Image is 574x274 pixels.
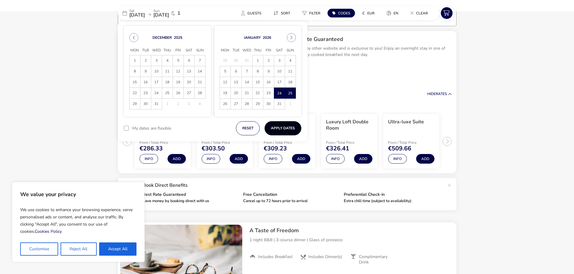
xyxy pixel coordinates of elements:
span: 7 [195,55,205,66]
span: [DATE] [153,12,169,18]
span: Hide [427,91,436,96]
span: Fri [173,46,183,55]
span: Sat [274,46,285,55]
td: 6 [183,55,194,66]
p: We value your privacy [20,188,136,200]
td: 25 [285,88,296,99]
td: 2 [173,99,183,109]
p: From / Total Price [326,141,372,144]
td: 23 [140,88,151,99]
button: Info [326,154,345,164]
button: Info [264,154,282,164]
button: Info [202,154,220,164]
p: From / Total Price [388,141,434,144]
span: 18 [285,77,296,88]
span: Includes Dinner(s) [308,254,342,260]
span: Fri [263,46,274,55]
span: 6 [231,66,241,77]
span: 4 [285,55,296,66]
td: 23 [263,88,274,99]
span: 4 [162,55,173,66]
td: 1 [285,99,296,109]
td: 12 [173,66,183,77]
p: Cancel up to 72 hours prior to arrival [243,199,339,203]
h3: Ultra-luxe Suite [388,119,424,125]
button: Next Month [287,33,296,42]
span: 30 [263,99,274,109]
p: Preferential Check-in [344,192,440,197]
naf-pibe-menu-bar-item: Sort [268,9,297,17]
button: Filter [297,9,325,17]
span: 28 [195,88,205,98]
span: 31 [151,99,162,109]
span: 11 [162,66,173,77]
p: Free Cancellation [243,192,339,197]
p: Save money by booking direct with us [143,199,238,203]
span: Tue [140,46,151,55]
span: 20 [184,77,194,88]
span: 13 [184,66,194,77]
td: 31 [274,99,285,109]
span: €326.41 [326,146,349,152]
button: Customise [20,242,58,256]
span: Codes [338,11,350,16]
span: 29 [252,99,263,109]
td: 24 [151,88,162,99]
td: 21 [194,77,205,88]
span: Sort [281,11,290,16]
td: 22 [129,88,140,99]
td: 21 [241,88,252,99]
span: EUR [367,11,375,16]
h2: A Taste of Freedom [249,227,452,234]
p: From / Total Price [264,141,310,144]
td: 12 [220,77,231,88]
td: 9 [263,66,274,77]
span: €286.33 [140,146,163,152]
td: 17 [151,77,162,88]
td: 13 [231,77,241,88]
span: 22 [252,88,263,98]
div: Best Available B&B Rate GuaranteedThis offer is not available on any other website and is exclusi... [245,31,456,73]
td: 28 [194,88,205,99]
span: 24 [274,88,284,99]
td: 8 [252,66,263,77]
span: 18 [162,77,173,88]
td: 25 [162,88,173,99]
span: 14 [242,77,252,88]
td: 13 [183,66,194,77]
button: Guests [236,9,266,17]
td: 14 [194,66,205,77]
button: €EUR [357,9,379,17]
span: Filter [309,11,320,16]
td: 4 [194,99,205,109]
span: 15 [130,77,140,88]
span: Tue [231,46,241,55]
button: Choose Month [152,35,172,40]
span: 9 [140,66,151,77]
span: 11 [285,66,296,77]
td: 18 [285,77,296,88]
span: 16 [140,77,151,88]
p: Extra chill time (subject to availability) [344,199,440,203]
p: Sat [129,9,145,13]
span: Sun [285,46,296,55]
td: 31 [151,99,162,109]
button: Apply Dates [265,121,301,135]
span: €509.66 [388,146,411,152]
span: 5 [173,55,183,66]
span: 3 [151,55,162,66]
span: 26 [220,99,231,109]
button: Sort [268,9,295,17]
span: 20 [231,88,241,98]
swiper-slide: 5 / 5 [380,112,442,171]
span: Clear [416,11,428,16]
p: 1 night B&B | 3-course dinner | Glass of prosecco [249,237,452,243]
span: Guests [247,11,261,16]
span: 29 [130,99,140,109]
td: 11 [285,66,296,77]
button: en [382,9,403,17]
button: reset [236,121,260,135]
td: 1 [129,55,140,66]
